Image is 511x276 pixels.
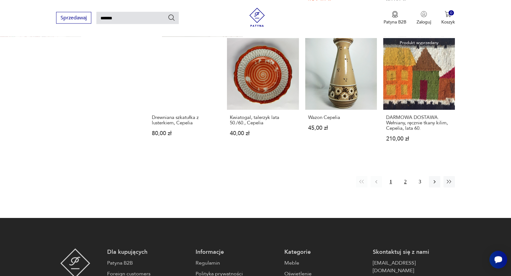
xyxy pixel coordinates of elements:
[227,38,299,154] a: Kwiatogal, talerzyk lata 50./60., CepeliaKwiatogal, talerzyk lata 50./60., Cepelia40,00 zł
[152,131,218,136] p: 80,00 zł
[386,115,452,131] h3: DARMOWA DOSTAWA. Wełniany, ręcznie tkany kilim, Cepelia, lata 60.
[168,14,175,21] button: Szukaj
[149,38,221,154] a: Drewniana szkatułka z lusterkiem, CepeliaDrewniana szkatułka z lusterkiem, Cepelia80,00 zł
[383,38,455,154] a: Produkt wyprzedanyDARMOWA DOSTAWA. Wełniany, ręcznie tkany kilim, Cepelia, lata 60.DARMOWA DOSTAW...
[384,19,406,25] p: Patyna B2B
[400,176,411,187] button: 2
[373,248,455,256] p: Skontaktuj się z nami
[449,10,454,16] div: 0
[384,11,406,25] a: Ikona medaluPatyna B2B
[373,259,455,274] a: [EMAIL_ADDRESS][DOMAIN_NAME]
[56,12,91,23] button: Sprzedawaj
[248,8,267,27] img: Patyna - sklep z meblami i dekoracjami vintage
[107,248,189,256] p: Dla kupujących
[445,11,451,17] img: Ikona koszyka
[417,11,431,25] button: Zaloguj
[417,19,431,25] p: Zaloguj
[196,248,278,256] p: Informacje
[441,11,455,25] button: 0Koszyk
[56,16,91,20] a: Sprzedawaj
[421,11,427,17] img: Ikonka użytkownika
[284,259,366,267] a: Meble
[308,125,374,131] p: 45,00 zł
[152,115,218,126] h3: Drewniana szkatułka z lusterkiem, Cepelia
[107,259,189,267] a: Patyna B2B
[308,115,374,120] h3: Wazon Cepelia
[384,11,406,25] button: Patyna B2B
[230,131,296,136] p: 40,00 zł
[414,176,426,187] button: 3
[441,19,455,25] p: Koszyk
[230,115,296,126] h3: Kwiatogal, talerzyk lata 50./60., Cepelia
[305,38,377,154] a: Wazon CepeliaWazon Cepelia45,00 zł
[196,259,278,267] a: Regulamin
[385,176,397,187] button: 1
[284,248,366,256] p: Kategorie
[386,136,452,141] p: 210,00 zł
[489,251,507,268] iframe: Smartsupp widget button
[392,11,398,18] img: Ikona medalu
